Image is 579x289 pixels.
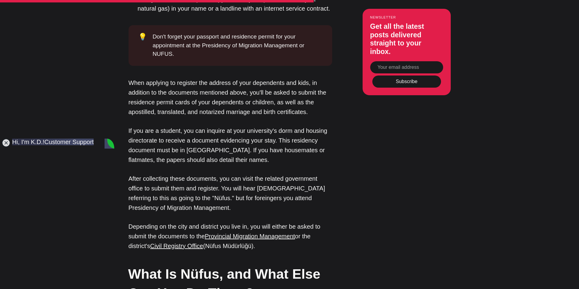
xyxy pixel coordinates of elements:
[129,78,332,117] p: When applying to register the address of your dependents and kids, in addition to the documents m...
[150,243,203,249] a: Civil Registry Office
[153,32,322,59] div: Don't forget your passport and residence permit for your appointment at the Presidency of Migrati...
[372,76,441,88] button: Subscribe
[129,174,332,213] p: After collecting these documents, you can visit the related government office to submit them and ...
[370,15,443,19] small: Newsletter
[129,222,332,251] p: Depending on the city and district you live in, you will either be asked to submit the documents ...
[370,22,443,56] h3: Get all the latest posts delivered straight to your inbox.
[370,61,443,73] input: Your email address
[138,32,153,59] div: 💡
[205,233,295,240] a: Provincial Migration Management
[129,126,332,165] p: If you are a student, you can inquire at your university's dorm and housing directorate to receiv...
